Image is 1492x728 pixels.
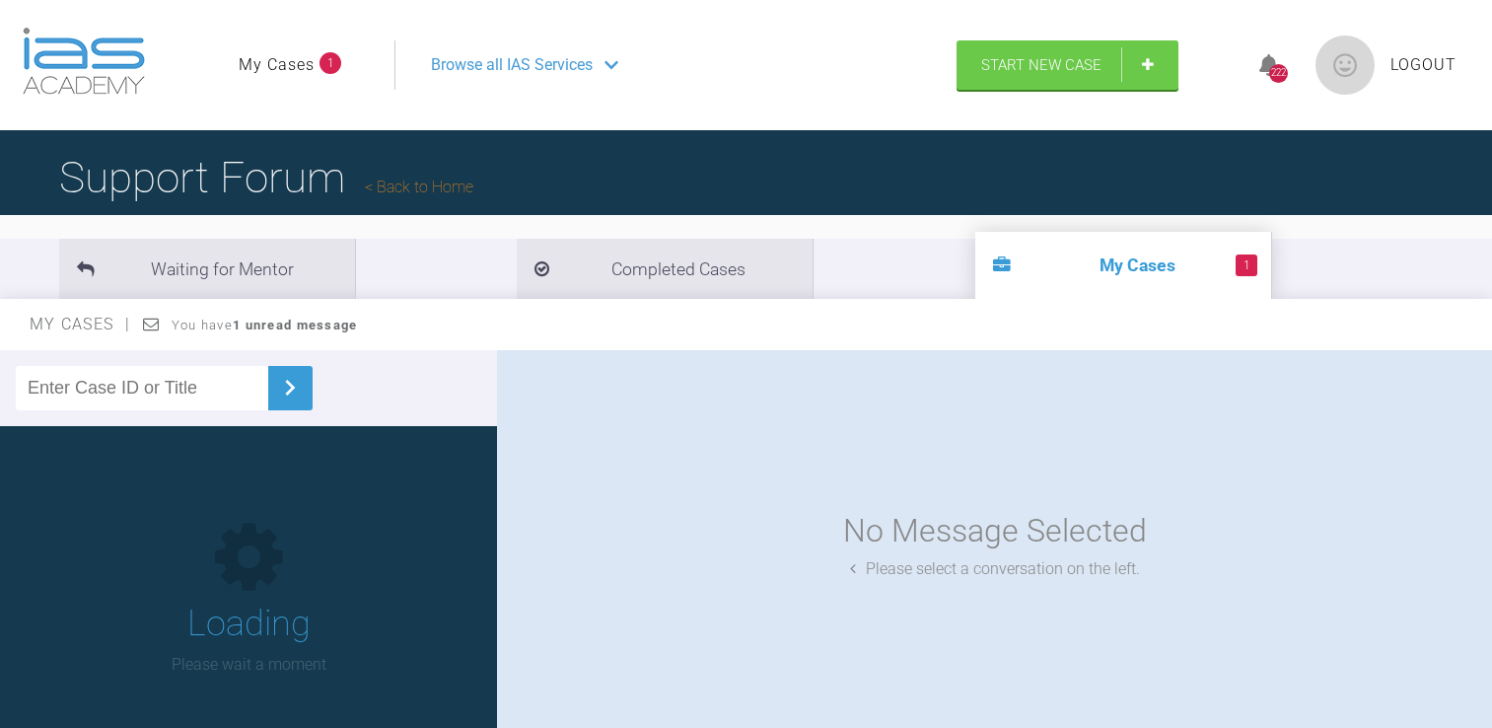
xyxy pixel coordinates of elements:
[172,652,326,678] p: Please wait a moment
[957,40,1178,90] a: Start New Case
[187,596,311,653] h1: Loading
[172,318,358,332] span: You have
[16,366,268,410] input: Enter Case ID or Title
[1236,255,1257,276] span: 1
[981,56,1101,74] span: Start New Case
[30,315,131,333] span: My Cases
[59,239,355,299] li: Waiting for Mentor
[233,318,357,332] strong: 1 unread message
[843,506,1147,556] div: No Message Selected
[1315,36,1375,95] img: profile.png
[239,52,315,78] a: My Cases
[431,52,593,78] span: Browse all IAS Services
[365,178,473,196] a: Back to Home
[59,143,473,212] h1: Support Forum
[975,232,1271,299] li: My Cases
[274,372,306,403] img: chevronRight.28bd32b0.svg
[1390,52,1456,78] a: Logout
[1269,64,1288,83] div: 222
[320,52,341,74] span: 1
[517,239,813,299] li: Completed Cases
[23,28,145,95] img: logo-light.3e3ef733.png
[850,556,1140,582] div: Please select a conversation on the left.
